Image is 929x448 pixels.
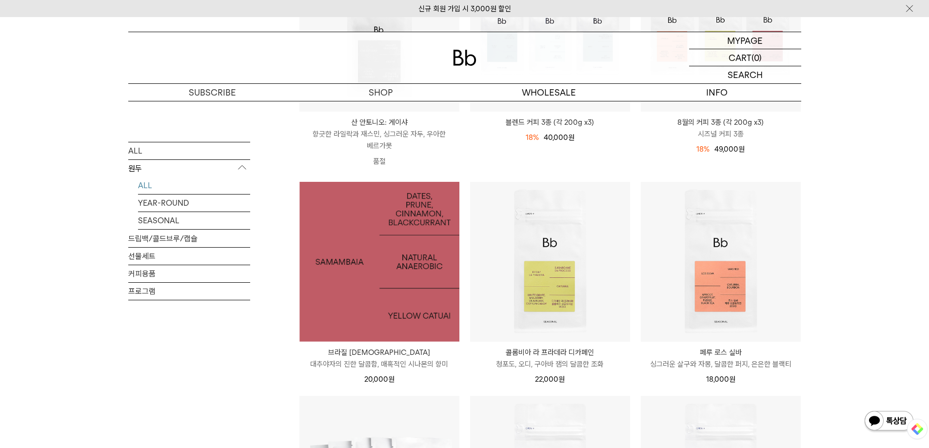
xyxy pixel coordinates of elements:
a: 브라질 사맘바이아 [299,182,459,342]
a: 산 안토니오: 게이샤 향긋한 라일락과 재스민, 싱그러운 자두, 우아한 베르가못 [299,117,459,152]
a: 드립백/콜드브루/캡슐 [128,230,250,247]
a: 페루 로스 실바 싱그러운 살구와 자몽, 달콤한 퍼지, 은은한 블랙티 [641,347,801,370]
a: MYPAGE [689,32,801,49]
p: 향긋한 라일락과 재스민, 싱그러운 자두, 우아한 베르가못 [299,128,459,152]
a: 8월의 커피 3종 (각 200g x3) 시즈널 커피 3종 [641,117,801,140]
p: 산 안토니오: 게이샤 [299,117,459,128]
p: CART [729,49,751,66]
img: 로고 [453,50,476,66]
span: 49,000 [714,145,745,154]
span: 원 [388,375,395,384]
a: SUBSCRIBE [128,84,296,101]
p: MYPAGE [727,32,763,49]
span: 18,000 [706,375,735,384]
p: 청포도, 오디, 구아바 잼의 달콤한 조화 [470,358,630,370]
p: 싱그러운 살구와 자몽, 달콤한 퍼지, 은은한 블랙티 [641,358,801,370]
a: 프로그램 [128,282,250,299]
p: 페루 로스 실바 [641,347,801,358]
span: 원 [568,133,574,142]
div: 18% [526,132,539,143]
img: 카카오톡 채널 1:1 채팅 버튼 [864,410,914,433]
p: (0) [751,49,762,66]
p: 품절 [299,152,459,171]
a: SEASONAL [138,212,250,229]
p: WHOLESALE [465,84,633,101]
img: 1000000483_add2_035.jpg [299,182,459,342]
a: SHOP [296,84,465,101]
a: YEAR-ROUND [138,194,250,211]
a: 커피용품 [128,265,250,282]
p: 8월의 커피 3종 (각 200g x3) [641,117,801,128]
span: 원 [738,145,745,154]
p: 대추야자의 진한 달콤함, 매혹적인 시나몬의 향미 [299,358,459,370]
p: INFO [633,84,801,101]
a: 신규 회원 가입 시 3,000원 할인 [418,4,511,13]
p: 시즈널 커피 3종 [641,128,801,140]
a: ALL [138,176,250,194]
div: 18% [696,143,710,155]
span: 20,000 [364,375,395,384]
a: 선물세트 [128,247,250,264]
img: 페루 로스 실바 [641,182,801,342]
p: 브라질 [DEMOGRAPHIC_DATA] [299,347,459,358]
a: CART (0) [689,49,801,66]
span: 원 [729,375,735,384]
a: 브라질 [DEMOGRAPHIC_DATA] 대추야자의 진한 달콤함, 매혹적인 시나몬의 향미 [299,347,459,370]
a: 블렌드 커피 3종 (각 200g x3) [470,117,630,128]
img: 콜롬비아 라 프라데라 디카페인 [470,182,630,342]
span: 원 [558,375,565,384]
a: ALL [128,142,250,159]
p: 콜롬비아 라 프라데라 디카페인 [470,347,630,358]
p: SEARCH [728,66,763,83]
p: 원두 [128,159,250,177]
a: 콜롬비아 라 프라데라 디카페인 청포도, 오디, 구아바 잼의 달콤한 조화 [470,347,630,370]
span: 22,000 [535,375,565,384]
span: 40,000 [544,133,574,142]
